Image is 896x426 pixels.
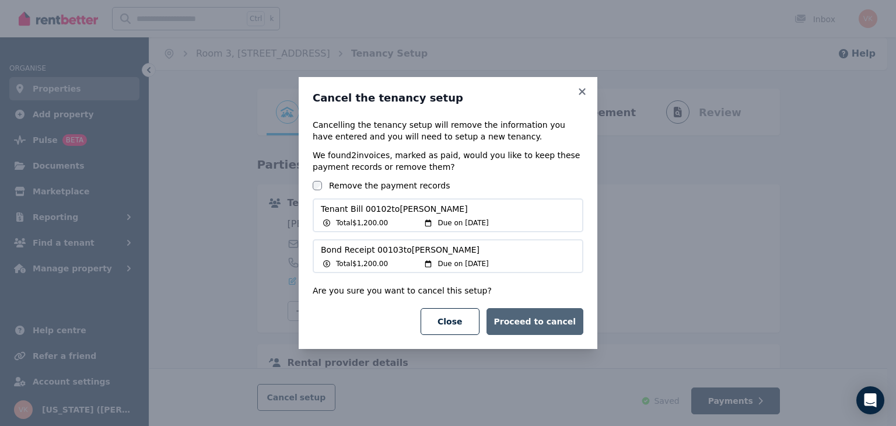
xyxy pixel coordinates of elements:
[437,218,488,228] span: Due on [DATE]
[336,218,388,228] span: Total $1,200.00
[856,386,884,414] div: Open Intercom Messenger
[487,308,583,335] button: Proceed to cancel
[313,91,583,105] h3: Cancel the tenancy setup
[313,149,583,173] p: We found 2 invoice s , marked as paid, would you like to keep these payment records or remove them?
[321,244,575,256] span: Bond Receipt 00103 to [PERSON_NAME]
[437,259,488,268] span: Due on [DATE]
[336,259,388,268] span: Total $1,200.00
[421,308,480,335] button: Close
[313,285,583,296] p: Are you sure you want to cancel this setup?
[313,119,583,142] p: Cancelling the tenancy setup will remove the information you have entered and you will need to se...
[321,203,575,215] span: Tenant Bill 00102 to [PERSON_NAME]
[329,180,450,191] label: Remove the payment records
